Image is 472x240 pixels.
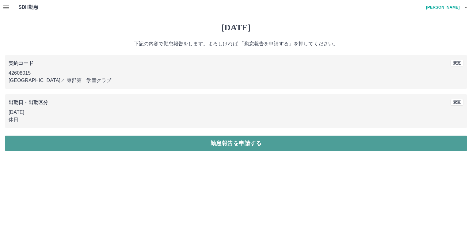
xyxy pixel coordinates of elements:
p: 下記の内容で勤怠報告をします。よろしければ 「勤怠報告を申請する」を押してください。 [5,40,467,47]
button: 変更 [451,99,463,106]
p: 休日 [9,116,463,123]
b: 契約コード [9,61,33,66]
p: [GEOGRAPHIC_DATA] ／ 東部第二学童クラブ [9,77,463,84]
button: 勤怠報告を申請する [5,136,467,151]
p: 42608015 [9,69,463,77]
b: 出勤日・出勤区分 [9,100,48,105]
p: [DATE] [9,109,463,116]
button: 変更 [451,60,463,66]
h1: [DATE] [5,22,467,33]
